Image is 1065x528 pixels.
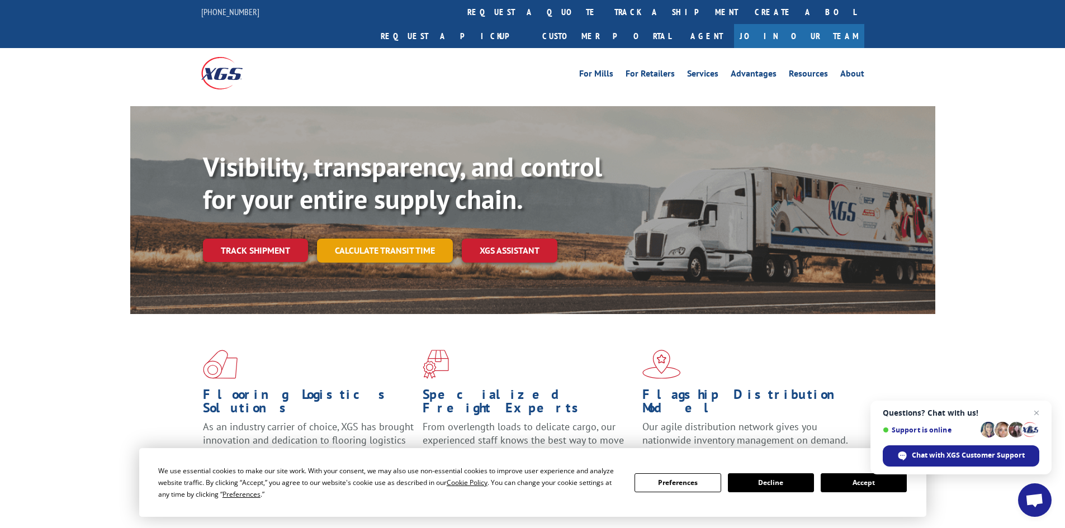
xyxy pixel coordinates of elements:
[789,69,828,82] a: Resources
[1018,483,1052,517] div: Open chat
[731,69,777,82] a: Advantages
[635,473,721,492] button: Preferences
[317,239,453,263] a: Calculate transit time
[462,239,557,263] a: XGS ASSISTANT
[883,408,1039,417] span: Questions? Chat with us!
[223,489,261,499] span: Preferences
[203,149,602,216] b: Visibility, transparency, and control for your entire supply chain.
[203,388,414,420] h1: Flooring Logistics Solutions
[139,448,926,517] div: Cookie Consent Prompt
[158,465,621,500] div: We use essential cookies to make our site work. With your consent, we may also use non-essential ...
[642,388,854,420] h1: Flagship Distribution Model
[821,473,907,492] button: Accept
[423,350,449,379] img: xgs-icon-focused-on-flooring-red
[423,388,634,420] h1: Specialized Freight Experts
[687,69,718,82] a: Services
[372,24,534,48] a: Request a pickup
[642,350,681,379] img: xgs-icon-flagship-distribution-model-red
[534,24,679,48] a: Customer Portal
[840,69,864,82] a: About
[423,420,634,470] p: From overlength loads to delicate cargo, our experienced staff knows the best way to move your fr...
[626,69,675,82] a: For Retailers
[642,420,848,446] span: Our agile distribution network gives you nationwide inventory management on demand.
[579,69,613,82] a: For Mills
[883,426,977,434] span: Support is online
[203,239,308,262] a: Track shipment
[883,445,1039,467] div: Chat with XGS Customer Support
[912,450,1025,460] span: Chat with XGS Customer Support
[728,473,814,492] button: Decline
[734,24,864,48] a: Join Our Team
[201,6,259,17] a: [PHONE_NUMBER]
[1030,406,1043,420] span: Close chat
[203,350,238,379] img: xgs-icon-total-supply-chain-intelligence-red
[679,24,734,48] a: Agent
[447,478,487,487] span: Cookie Policy
[203,420,414,460] span: As an industry carrier of choice, XGS has brought innovation and dedication to flooring logistics...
